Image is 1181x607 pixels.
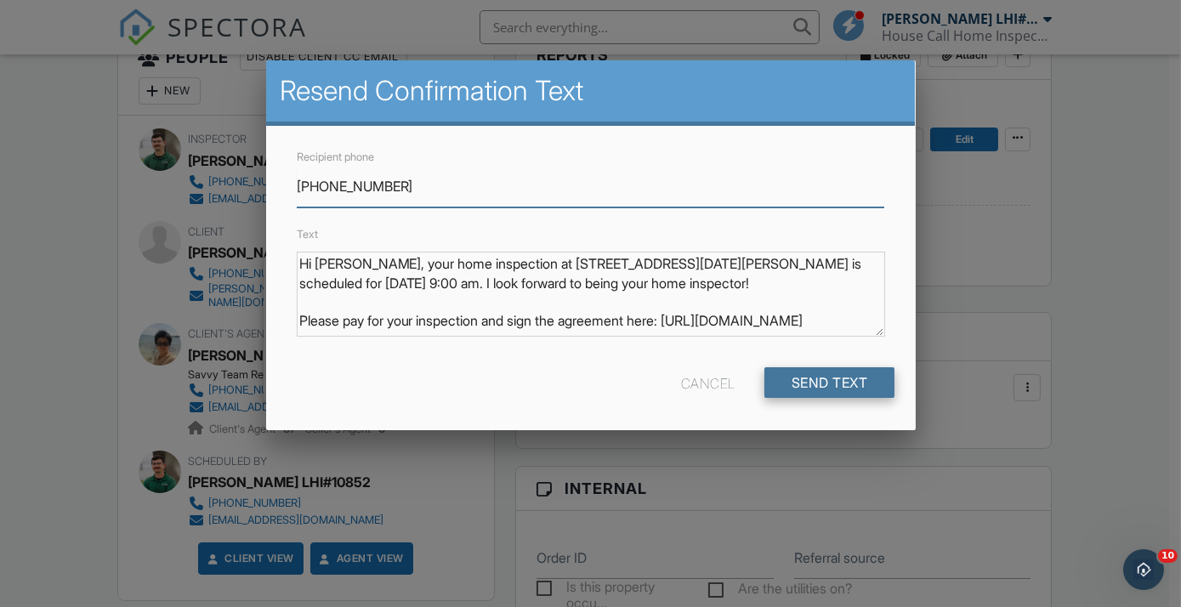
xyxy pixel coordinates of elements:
div: Cancel [681,367,735,398]
textarea: Hi [PERSON_NAME], your home inspection at [STREET_ADDRESS][DATE][PERSON_NAME] is scheduled for [D... [297,252,885,337]
input: Send Text [764,367,895,398]
label: Text [297,229,318,241]
h2: Resend Confirmation Text [280,74,902,108]
iframe: Intercom live chat [1123,549,1164,590]
label: Recipient phone [297,150,374,163]
span: 10 [1158,549,1178,563]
